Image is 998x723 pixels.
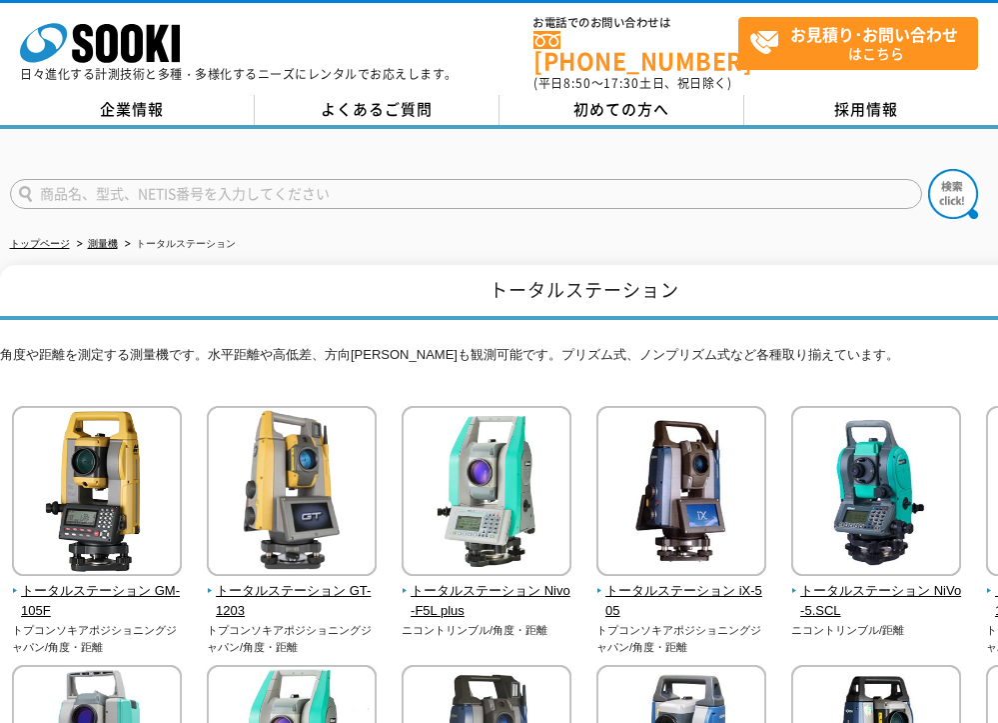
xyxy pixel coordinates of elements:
[12,562,183,622] a: トータルステーション GM-105F
[573,98,669,120] span: 初めての方へ
[12,622,183,655] p: トプコンソキアポジショニングジャパン/角度・距離
[10,238,70,249] a: トップページ
[596,581,767,623] span: トータルステーション iX-505
[207,406,377,581] img: トータルステーション GT-1203
[402,562,572,622] a: トータルステーション Nivo-F5L plus
[603,74,639,92] span: 17:30
[791,406,961,581] img: トータルステーション NiVo-5.SCL
[402,581,572,623] span: トータルステーション Nivo-F5L plus
[533,31,738,72] a: [PHONE_NUMBER]
[790,22,958,46] strong: お見積り･お問い合わせ
[533,74,731,92] span: (平日 ～ 土日、祝日除く)
[10,179,922,209] input: 商品名、型式、NETIS番号を入力してください
[121,234,236,255] li: トータルステーション
[255,95,499,125] a: よくあるご質問
[12,406,182,581] img: トータルステーション GM-105F
[738,17,978,70] a: お見積り･お問い合わせはこちら
[744,95,989,125] a: 採用情報
[207,562,378,622] a: トータルステーション GT-1203
[791,622,962,639] p: ニコントリンブル/距離
[402,622,572,639] p: ニコントリンブル/角度・距離
[533,17,738,29] span: お電話でのお問い合わせは
[207,581,378,623] span: トータルステーション GT-1203
[402,406,571,581] img: トータルステーション Nivo-F5L plus
[20,68,458,80] p: 日々進化する計測技術と多種・多様化するニーズにレンタルでお応えします。
[12,581,183,623] span: トータルステーション GM-105F
[10,95,255,125] a: 企業情報
[596,562,767,622] a: トータルステーション iX-505
[207,622,378,655] p: トプコンソキアポジショニングジャパン/角度・距離
[88,238,118,249] a: 測量機
[749,18,977,68] span: はこちら
[791,562,962,622] a: トータルステーション NiVo-5.SCL
[563,74,591,92] span: 8:50
[791,581,962,623] span: トータルステーション NiVo-5.SCL
[596,622,767,655] p: トプコンソキアポジショニングジャパン/角度・距離
[499,95,744,125] a: 初めての方へ
[596,406,766,581] img: トータルステーション iX-505
[928,169,978,219] img: btn_search.png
